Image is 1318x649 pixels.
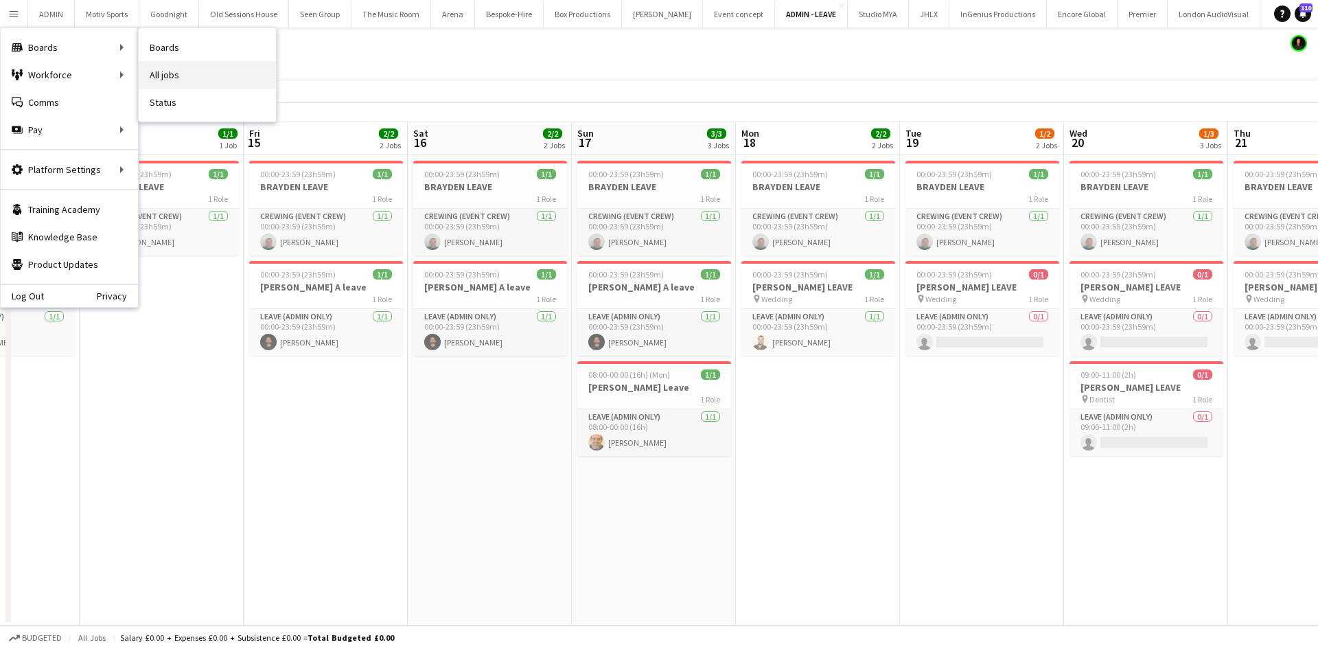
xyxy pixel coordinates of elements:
[139,89,276,116] a: Status
[249,309,403,356] app-card-role: Leave (admin only)1/100:00-23:59 (23h59m)[PERSON_NAME]
[1070,361,1223,456] app-job-card: 09:00-11:00 (2h)0/1[PERSON_NAME] LEAVE Dentist1 RoleLeave (admin only)0/109:00-11:00 (2h)
[1070,309,1223,356] app-card-role: Leave (admin only)0/100:00-23:59 (23h59m)
[848,1,909,27] button: Studio MYA
[7,630,64,646] button: Budgeted
[577,309,731,356] app-card-role: Leave (admin only)1/100:00-23:59 (23h59m)[PERSON_NAME]
[379,128,398,139] span: 2/2
[249,161,403,255] app-job-card: 00:00-23:59 (23h59m)1/1BRAYDEN LEAVE1 RoleCrewing (Event Crew)1/100:00-23:59 (23h59m)[PERSON_NAME]
[85,209,239,255] app-card-role: Crewing (Event Crew)1/100:00-23:59 (23h59m)[PERSON_NAME]
[85,161,239,255] app-job-card: 00:00-23:59 (23h59m)1/1BRAYDEN LEAVE1 RoleCrewing (Event Crew)1/100:00-23:59 (23h59m)[PERSON_NAME]
[1291,35,1307,52] app-user-avatar: Ash Grimmer
[260,169,336,179] span: 00:00-23:59 (23h59m)
[577,361,731,456] div: 08:00-00:00 (16h) (Mon)1/1[PERSON_NAME] Leave1 RoleLeave (admin only)1/108:00-00:00 (16h)[PERSON_...
[351,1,431,27] button: The Music Room
[741,261,895,356] app-job-card: 00:00-23:59 (23h59m)1/1[PERSON_NAME] LEAVE Wedding1 RoleLeave (admin only)1/100:00-23:59 (23h59m)...
[218,128,238,139] span: 1/1
[577,381,731,394] h3: [PERSON_NAME] Leave
[700,194,720,204] span: 1 Role
[75,1,139,27] button: Motiv Sports
[372,194,392,204] span: 1 Role
[925,294,956,304] span: Wedding
[249,127,260,139] span: Fri
[209,169,228,179] span: 1/1
[872,140,893,150] div: 2 Jobs
[1080,169,1156,179] span: 00:00-23:59 (23h59m)
[1200,140,1221,150] div: 3 Jobs
[249,281,403,293] h3: [PERSON_NAME] A leave
[741,161,895,255] app-job-card: 00:00-23:59 (23h59m)1/1BRAYDEN LEAVE1 RoleCrewing (Event Crew)1/100:00-23:59 (23h59m)[PERSON_NAME]
[139,34,276,61] a: Boards
[1,156,138,183] div: Platform Settings
[905,309,1059,356] app-card-role: Leave (admin only)0/100:00-23:59 (23h59m)
[249,209,403,255] app-card-role: Crewing (Event Crew)1/100:00-23:59 (23h59m)[PERSON_NAME]
[905,281,1059,293] h3: [PERSON_NAME] LEAVE
[1,116,138,144] div: Pay
[537,169,556,179] span: 1/1
[373,269,392,280] span: 1/1
[1070,181,1223,193] h3: BRAYDEN LEAVE
[380,140,401,150] div: 2 Jobs
[1192,194,1212,204] span: 1 Role
[1192,294,1212,304] span: 1 Role
[703,1,775,27] button: Event concept
[905,127,921,139] span: Tue
[741,209,895,255] app-card-role: Crewing (Event Crew)1/100:00-23:59 (23h59m)[PERSON_NAME]
[622,1,703,27] button: [PERSON_NAME]
[1080,369,1136,380] span: 09:00-11:00 (2h)
[701,169,720,179] span: 1/1
[1029,169,1048,179] span: 1/1
[864,194,884,204] span: 1 Role
[219,140,237,150] div: 1 Job
[1089,394,1115,405] span: Dentist
[208,194,228,204] span: 1 Role
[76,633,108,643] span: All jobs
[1036,140,1057,150] div: 2 Jobs
[372,294,392,304] span: 1 Role
[949,1,1047,27] button: InGenius Productions
[700,394,720,405] span: 1 Role
[1,251,138,278] a: Product Updates
[413,127,428,139] span: Sat
[475,1,544,27] button: Bespoke-Hire
[373,169,392,179] span: 1/1
[903,135,921,150] span: 19
[752,169,828,179] span: 00:00-23:59 (23h59m)
[413,309,567,356] app-card-role: Leave (admin only)1/100:00-23:59 (23h59m)[PERSON_NAME]
[1193,269,1212,280] span: 0/1
[413,209,567,255] app-card-role: Crewing (Event Crew)1/100:00-23:59 (23h59m)[PERSON_NAME]
[1118,1,1168,27] button: Premier
[1070,127,1087,139] span: Wed
[1070,161,1223,255] app-job-card: 00:00-23:59 (23h59m)1/1BRAYDEN LEAVE1 RoleCrewing (Event Crew)1/100:00-23:59 (23h59m)[PERSON_NAME]
[199,1,289,27] button: Old Sessions House
[1028,294,1048,304] span: 1 Role
[1028,194,1048,204] span: 1 Role
[1070,261,1223,356] app-job-card: 00:00-23:59 (23h59m)0/1[PERSON_NAME] LEAVE Wedding1 RoleLeave (admin only)0/100:00-23:59 (23h59m)
[577,281,731,293] h3: [PERSON_NAME] A leave
[431,1,475,27] button: Arena
[577,161,731,255] app-job-card: 00:00-23:59 (23h59m)1/1BRAYDEN LEAVE1 RoleCrewing (Event Crew)1/100:00-23:59 (23h59m)[PERSON_NAME]
[588,369,670,380] span: 08:00-00:00 (16h) (Mon)
[413,161,567,255] app-job-card: 00:00-23:59 (23h59m)1/1BRAYDEN LEAVE1 RoleCrewing (Event Crew)1/100:00-23:59 (23h59m)[PERSON_NAME]
[1,196,138,223] a: Training Academy
[741,127,759,139] span: Mon
[139,1,199,27] button: Goodnight
[413,181,567,193] h3: BRAYDEN LEAVE
[1047,1,1118,27] button: Encore Global
[1193,369,1212,380] span: 0/1
[424,169,500,179] span: 00:00-23:59 (23h59m)
[424,269,500,280] span: 00:00-23:59 (23h59m)
[905,161,1059,255] div: 00:00-23:59 (23h59m)1/1BRAYDEN LEAVE1 RoleCrewing (Event Crew)1/100:00-23:59 (23h59m)[PERSON_NAME]
[588,169,664,179] span: 00:00-23:59 (23h59m)
[1168,1,1260,27] button: London AudioVisual
[707,128,726,139] span: 3/3
[97,291,138,301] a: Privacy
[249,261,403,356] app-job-card: 00:00-23:59 (23h59m)1/1[PERSON_NAME] A leave1 RoleLeave (admin only)1/100:00-23:59 (23h59m)[PERSO...
[905,261,1059,356] app-job-card: 00:00-23:59 (23h59m)0/1[PERSON_NAME] LEAVE Wedding1 RoleLeave (admin only)0/100:00-23:59 (23h59m)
